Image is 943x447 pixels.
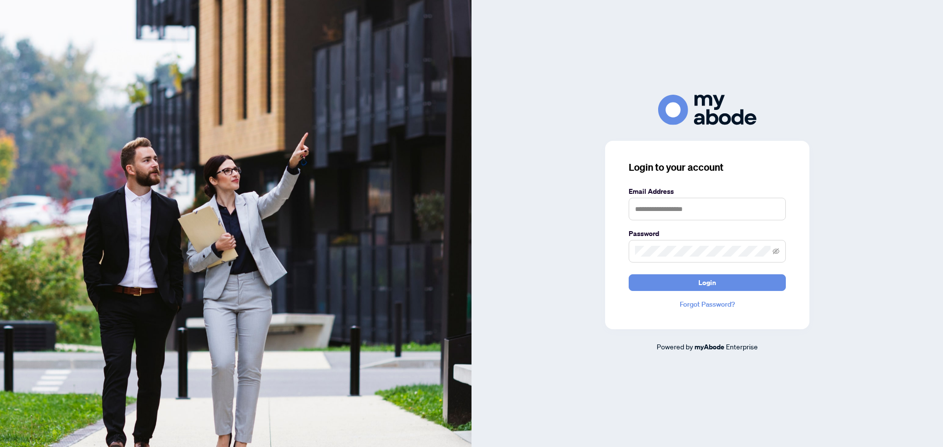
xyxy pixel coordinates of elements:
[629,186,786,197] label: Email Address
[773,248,779,255] span: eye-invisible
[726,342,758,351] span: Enterprise
[629,228,786,239] label: Password
[629,274,786,291] button: Login
[657,342,693,351] span: Powered by
[629,160,786,174] h3: Login to your account
[629,299,786,310] a: Forgot Password?
[658,95,756,125] img: ma-logo
[698,275,716,290] span: Login
[694,342,724,352] a: myAbode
